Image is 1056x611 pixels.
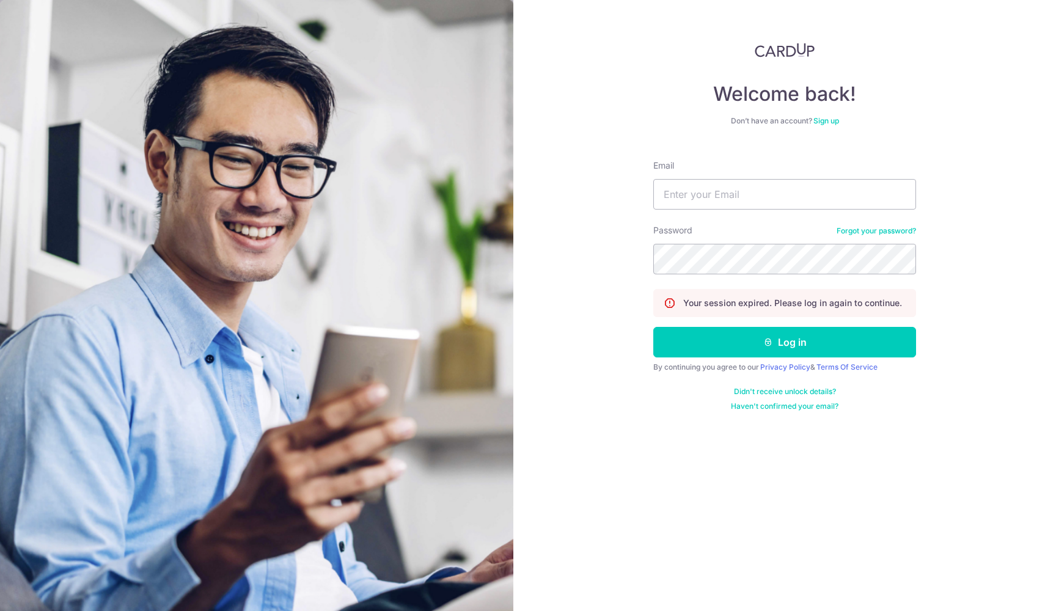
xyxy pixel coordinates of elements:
[734,387,836,397] a: Didn't receive unlock details?
[653,327,916,357] button: Log in
[683,297,902,309] p: Your session expired. Please log in again to continue.
[653,82,916,106] h4: Welcome back!
[731,401,838,411] a: Haven't confirmed your email?
[755,43,815,57] img: CardUp Logo
[653,362,916,372] div: By continuing you agree to our &
[816,362,878,371] a: Terms Of Service
[837,226,916,236] a: Forgot your password?
[653,116,916,126] div: Don’t have an account?
[653,159,674,172] label: Email
[653,224,692,236] label: Password
[760,362,810,371] a: Privacy Policy
[813,116,839,125] a: Sign up
[653,179,916,210] input: Enter your Email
